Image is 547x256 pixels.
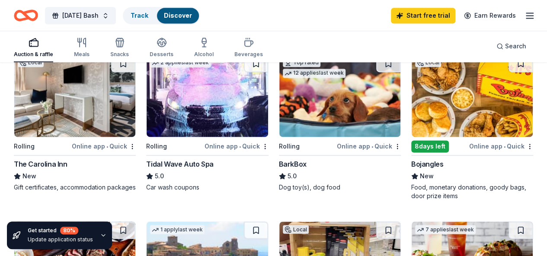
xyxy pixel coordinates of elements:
span: 5.0 [155,171,164,181]
div: 12 applies last week [283,69,345,78]
span: 5.0 [288,171,297,181]
button: Alcohol [194,34,214,62]
button: Beverages [234,34,263,62]
button: Auction & raffle [14,34,53,62]
a: Home [14,5,38,25]
div: Online app Quick [205,141,269,152]
span: • [371,143,373,150]
div: Food, monetary donations, goody bags, door prize items [411,183,533,200]
span: • [239,143,241,150]
span: Search [505,41,526,51]
span: • [504,143,505,150]
div: 80 % [60,227,78,234]
div: Online app Quick [72,141,136,152]
div: Rolling [279,141,300,152]
a: Discover [164,12,192,19]
span: New [420,171,434,181]
img: Image for Bojangles [412,55,533,137]
div: Local [283,225,309,234]
div: 2 applies last week [150,58,211,67]
div: Online app Quick [469,141,533,152]
div: Desserts [150,51,173,58]
img: Image for Tidal Wave Auto Spa [147,55,268,137]
div: Bojangles [411,159,443,169]
div: 7 applies last week [415,225,476,234]
div: Beverages [234,51,263,58]
span: New [22,171,36,181]
div: Update application status [28,236,93,243]
div: Get started [28,227,93,234]
div: Dog toy(s), dog food [279,183,401,192]
a: Track [131,12,148,19]
img: Image for BarkBox [279,55,400,137]
div: Rolling [146,141,167,152]
div: Car wash coupons [146,183,268,192]
a: Image for The Carolina InnLocalRollingOnline app•QuickThe Carolina InnNewGift certificates, accom... [14,54,136,192]
button: Meals [74,34,90,62]
div: The Carolina Inn [14,159,67,169]
div: Alcohol [194,51,214,58]
div: Top rated [283,58,320,67]
div: Gift certificates, accommodation packages [14,183,136,192]
a: Image for Tidal Wave Auto Spa2 applieslast weekRollingOnline app•QuickTidal Wave Auto Spa5.0Car w... [146,54,268,192]
div: Tidal Wave Auto Spa [146,159,213,169]
button: Snacks [110,34,129,62]
span: • [106,143,108,150]
div: Auction & raffle [14,51,53,58]
div: Online app Quick [337,141,401,152]
div: Meals [74,51,90,58]
button: Desserts [150,34,173,62]
div: 1 apply last week [150,225,205,234]
div: Rolling [14,141,35,152]
div: Snacks [110,51,129,58]
img: Image for The Carolina Inn [14,55,135,137]
span: [DATE] Bash [62,10,99,21]
div: 8 days left [411,140,449,152]
div: Local [18,58,44,67]
button: TrackDiscover [123,7,200,24]
a: Earn Rewards [459,8,521,23]
div: BarkBox [279,159,307,169]
a: Image for BarkBoxTop rated12 applieslast weekRollingOnline app•QuickBarkBox5.0Dog toy(s), dog food [279,54,401,192]
a: Start free trial [391,8,455,23]
div: Local [415,58,441,67]
a: Image for BojanglesLocal8days leftOnline app•QuickBojanglesNewFood, monetary donations, goody bag... [411,54,533,200]
button: Search [489,38,533,55]
button: [DATE] Bash [45,7,116,24]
